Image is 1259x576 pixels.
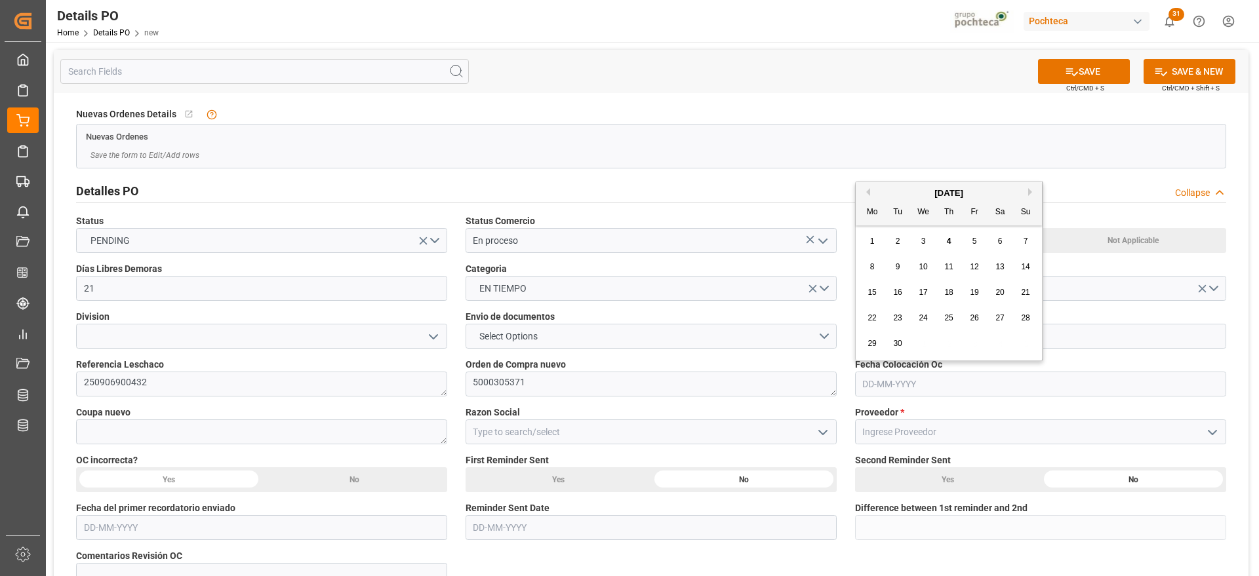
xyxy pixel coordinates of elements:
span: 24 [919,313,927,322]
div: Su [1018,204,1034,221]
button: show 31 new notifications [1155,7,1184,36]
div: Choose Monday, September 1st, 2025 [864,233,881,250]
span: 8 [870,262,875,271]
span: 30 [893,339,902,348]
span: 20 [995,288,1004,297]
span: 31 [1169,8,1184,21]
div: Choose Tuesday, September 30th, 2025 [890,336,906,352]
div: No [262,467,447,492]
div: Choose Sunday, September 7th, 2025 [1018,233,1034,250]
div: Choose Monday, September 29th, 2025 [864,336,881,352]
span: 4 [947,237,951,246]
span: Nuevas Ordenes [86,132,148,142]
button: Next Month [1028,188,1036,196]
span: EN TIEMPO [473,282,533,296]
a: Details PO [93,28,130,37]
span: Categoria [466,262,507,276]
span: 1 [870,237,875,246]
button: Help Center [1184,7,1214,36]
input: DD-MM-YYYY [76,515,447,540]
span: 14 [1021,262,1029,271]
span: 18 [944,288,953,297]
div: No [1041,467,1226,492]
span: 25 [944,313,953,322]
button: open menu [1201,422,1221,442]
button: open menu [812,422,831,442]
div: Choose Wednesday, September 17th, 2025 [915,284,932,301]
textarea: 250906900432 [76,372,447,396]
span: Ctrl/CMD + Shift + S [1162,83,1220,93]
span: 15 [868,288,876,297]
button: SAVE & NEW [1144,59,1235,84]
span: 21 [1021,288,1029,297]
div: Choose Wednesday, September 10th, 2025 [915,259,932,275]
span: 3 [921,237,926,246]
span: 22 [868,313,876,322]
span: Días Libres Demoras [76,262,162,276]
div: Choose Saturday, September 13th, 2025 [992,259,1009,275]
div: [DATE] [856,187,1042,200]
div: Choose Monday, September 15th, 2025 [864,284,881,301]
div: Choose Thursday, September 4th, 2025 [941,233,957,250]
div: Choose Tuesday, September 9th, 2025 [890,259,906,275]
button: SAVE [1038,59,1130,84]
span: 19 [970,288,978,297]
div: Yes [855,467,1041,492]
span: Select Options [473,330,544,343]
div: Choose Tuesday, September 2nd, 2025 [890,233,906,250]
span: 17 [919,288,927,297]
div: No [651,467,837,492]
span: Second Reminder Sent [855,453,951,467]
span: PENDING [84,234,136,248]
span: Proveedor [855,406,904,419]
span: Difference between 1st reminder and 2nd [855,501,1028,515]
div: Choose Friday, September 5th, 2025 [967,233,983,250]
div: Choose Sunday, September 21st, 2025 [1018,284,1034,301]
div: Choose Wednesday, September 3rd, 2025 [915,233,932,250]
button: open menu [812,231,831,251]
div: Choose Saturday, September 6th, 2025 [992,233,1009,250]
span: Save the form to Edit/Add rows [90,149,199,161]
span: Status Comercio [466,214,535,228]
div: Choose Monday, September 8th, 2025 [864,259,881,275]
div: Choose Thursday, September 11th, 2025 [941,259,957,275]
div: Choose Thursday, September 18th, 2025 [941,284,957,301]
button: Pochteca [1024,9,1155,33]
input: Ingrese Proveedor [855,419,1226,444]
div: Yes [76,467,262,492]
div: Not Applicable [1041,228,1226,253]
span: Nuevas Ordenes Details [76,107,176,121]
div: Collapse [1175,186,1210,200]
div: Choose Tuesday, September 23rd, 2025 [890,310,906,326]
button: open menu [466,324,837,349]
a: Home [57,28,79,37]
input: DD-MM-YYYY [855,372,1226,396]
input: DD-MM-YYYY [466,515,837,540]
span: OC incorrecta? [76,453,138,467]
div: Choose Friday, September 26th, 2025 [967,310,983,326]
div: Fr [967,204,983,221]
div: Mo [864,204,881,221]
div: Choose Sunday, September 28th, 2025 [1018,310,1034,326]
span: First Reminder Sent [466,453,549,467]
h2: Detalles PO [76,182,138,200]
span: 13 [995,262,1004,271]
div: Choose Thursday, September 25th, 2025 [941,310,957,326]
div: We [915,204,932,221]
div: Choose Saturday, September 27th, 2025 [992,310,1009,326]
button: Previous Month [862,188,870,196]
span: 9 [896,262,900,271]
div: month 2025-09 [860,229,1039,356]
span: 23 [893,313,902,322]
a: Nuevas Ordenes [86,130,148,141]
button: open menu [466,276,837,301]
div: Pochteca [1024,12,1149,31]
span: Razon Social [466,406,520,419]
span: Coupa nuevo [76,406,130,419]
span: 6 [998,237,1003,246]
button: open menu [422,326,442,347]
button: open menu [76,228,447,253]
span: 10 [919,262,927,271]
span: Fecha del primer recordatorio enviado [76,501,235,515]
span: 26 [970,313,978,322]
